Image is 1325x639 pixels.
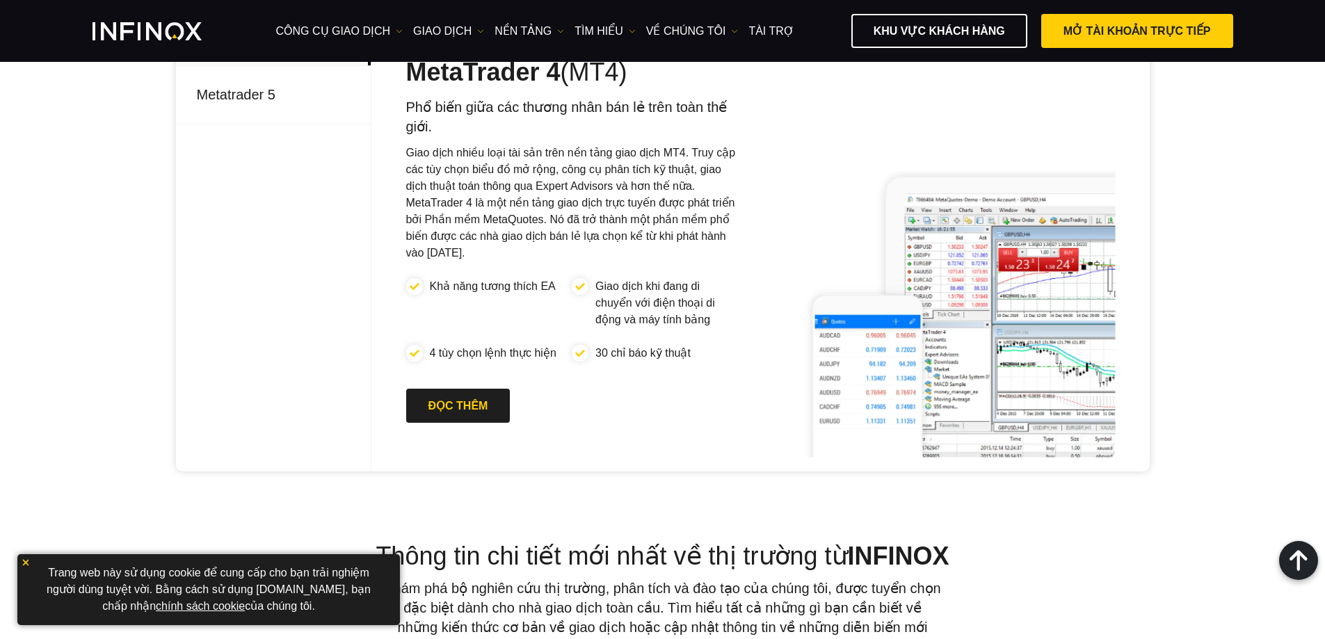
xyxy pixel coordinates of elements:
[413,23,484,40] a: GIAO DỊCH
[406,389,511,423] a: ĐỌC THÊM
[24,561,393,618] p: Trang web này sử dụng cookie để cung cấp cho bạn trải nghiệm người dùng tuyệt vời. Bằng cách sử d...
[748,23,794,40] a: Tài trợ
[176,541,1150,572] h2: Thông tin chi tiết mới nhất về thị trường từ
[851,14,1027,48] a: KHU VỰC KHÁCH HÀNG
[595,345,691,362] p: 30 chỉ báo kỹ thuật
[156,600,245,612] a: chính sách cookie
[406,145,738,261] p: Giao dịch nhiều loại tài sản trên nền tảng giao dịch MT4. Truy cập các tùy chọn biểu đồ mở rộng, ...
[176,66,371,124] p: Metatrader 5
[406,57,738,88] h3: (MT4)
[430,345,556,362] p: 4 tùy chọn lệnh thực hiện
[575,23,636,40] a: Tìm hiểu
[406,58,561,86] strong: MetaTrader 4
[430,278,556,295] p: Khả năng tương thích EA
[646,23,739,40] a: VỀ CHÚNG TÔI
[93,22,234,40] a: INFINOX Logo
[495,23,564,40] a: NỀN TẢNG
[21,558,31,567] img: yellow close icon
[848,542,949,570] strong: INFINOX
[1041,14,1233,48] a: MỞ TÀI KHOẢN TRỰC TIẾP
[595,278,731,328] p: Giao dịch khi đang di chuyển với điện thoại di động và máy tính bảng
[406,97,738,136] h4: Phổ biến giữa các thương nhân bán lẻ trên toàn thế giới.
[276,23,403,40] a: công cụ giao dịch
